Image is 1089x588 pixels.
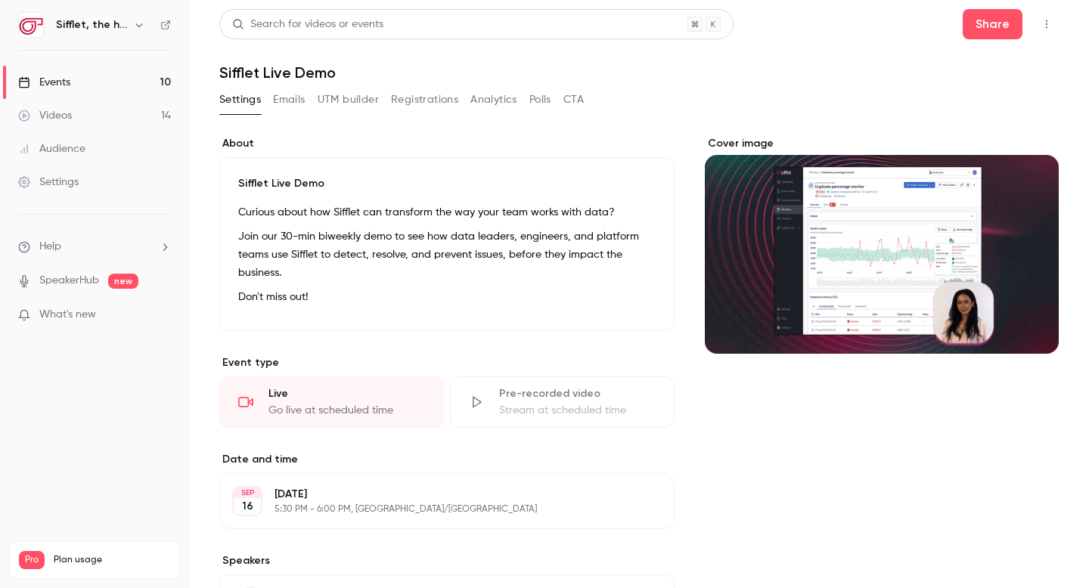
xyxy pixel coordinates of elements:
h1: Sifflet Live Demo [219,63,1059,82]
p: Don't miss out! [238,288,656,306]
p: Join our 30-min biweekly demo to see how data leaders, engineers, and platform teams use Sifflet ... [238,227,656,282]
button: UTM builder [318,88,379,112]
button: Settings [219,88,261,112]
p: Sifflet Live Demo [238,176,656,191]
div: Pre-recorded video [499,386,656,401]
div: Live [268,386,425,401]
label: Date and time [219,452,675,467]
p: 16 [242,499,253,514]
a: SpeakerHub [39,273,99,289]
label: Speakers [219,553,675,568]
div: Search for videos or events [232,17,383,32]
div: Settings [18,175,79,190]
label: About [219,136,675,151]
span: Plan usage [54,554,170,566]
span: new [108,274,138,289]
p: [DATE] [275,487,594,502]
button: Registrations [391,88,458,112]
section: Cover image [705,136,1059,354]
img: Sifflet, the holistic data observability platform [19,13,43,37]
label: Cover image [705,136,1059,151]
div: Videos [18,108,72,123]
button: Polls [529,88,551,112]
span: Help [39,239,61,255]
div: Stream at scheduled time [499,403,656,418]
p: 5:30 PM - 6:00 PM, [GEOGRAPHIC_DATA]/[GEOGRAPHIC_DATA] [275,503,594,515]
div: Audience [18,141,85,156]
div: Pre-recorded videoStream at scheduled time [450,376,675,428]
p: Event type [219,355,675,370]
button: Emails [273,88,305,112]
div: SEP [234,487,261,498]
span: Pro [19,551,45,569]
li: help-dropdown-opener [18,239,171,255]
button: CTA [563,88,584,112]
div: Events [18,75,70,90]
iframe: Noticeable Trigger [153,308,171,322]
button: Analytics [470,88,517,112]
h6: Sifflet, the holistic data observability platform [56,17,127,32]
span: What's new [39,307,96,323]
button: Share [963,9,1022,39]
div: LiveGo live at scheduled time [219,376,444,428]
div: Go live at scheduled time [268,403,425,418]
p: Curious about how Sifflet can transform the way your team works with data? [238,203,656,221]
